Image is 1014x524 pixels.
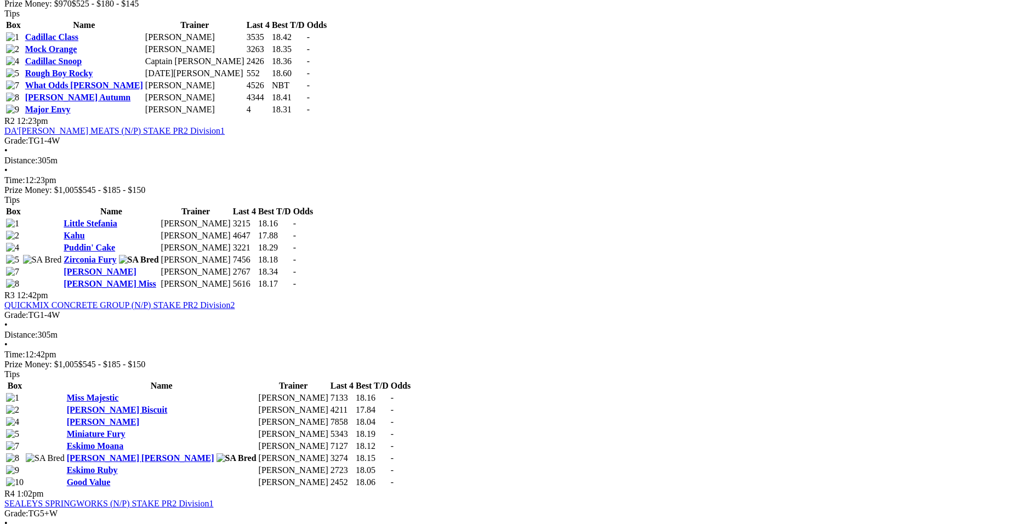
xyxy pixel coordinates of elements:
[6,417,19,427] img: 4
[293,267,296,276] span: -
[4,175,25,185] span: Time:
[145,44,245,55] td: [PERSON_NAME]
[17,116,48,126] span: 12:23pm
[25,56,82,66] a: Cadillac Snoop
[6,81,19,90] img: 7
[258,477,329,488] td: [PERSON_NAME]
[258,441,329,452] td: [PERSON_NAME]
[63,206,159,217] th: Name
[232,266,257,277] td: 2767
[66,380,257,391] th: Name
[26,453,65,463] img: SA Bred
[4,310,29,320] span: Grade:
[67,405,168,414] a: [PERSON_NAME] Biscuit
[145,80,245,91] td: [PERSON_NAME]
[67,441,124,451] a: Eskimo Moana
[246,56,270,67] td: 2426
[330,405,354,415] td: 4211
[258,254,292,265] td: 18.18
[258,429,329,440] td: [PERSON_NAME]
[161,242,231,253] td: [PERSON_NAME]
[4,175,1010,185] div: 12:23pm
[355,441,389,452] td: 18.12
[330,465,354,476] td: 2723
[161,206,231,217] th: Trainer
[78,185,146,195] span: $545 - $185 - $150
[4,369,20,379] span: Tips
[4,9,20,18] span: Tips
[307,32,310,42] span: -
[4,166,8,175] span: •
[6,105,19,115] img: 9
[4,300,235,310] a: QUICKMIX CONCRETE GROUP (N/P) STAKE PR2 Division2
[271,44,305,55] td: 18.35
[6,44,19,54] img: 2
[4,126,225,135] a: DA'[PERSON_NAME] MEATS (N/P) STAKE PR2 Division1
[355,380,389,391] th: Best T/D
[293,255,296,264] span: -
[67,393,119,402] a: Miss Majestic
[391,429,394,438] span: -
[145,68,245,79] td: [DATE][PERSON_NAME]
[258,453,329,464] td: [PERSON_NAME]
[6,93,19,102] img: 8
[232,278,257,289] td: 5616
[391,441,394,451] span: -
[330,477,354,488] td: 2452
[6,453,19,463] img: 8
[271,104,305,115] td: 18.31
[161,266,231,277] td: [PERSON_NAME]
[4,350,25,359] span: Time:
[258,266,292,277] td: 18.34
[145,104,245,115] td: [PERSON_NAME]
[4,330,1010,340] div: 305m
[246,20,270,31] th: Last 4
[4,156,37,165] span: Distance:
[330,441,354,452] td: 7127
[6,69,19,78] img: 5
[246,80,270,91] td: 4526
[258,278,292,289] td: 18.17
[25,69,93,78] a: Rough Boy Rocky
[330,417,354,428] td: 7858
[355,392,389,403] td: 18.16
[25,93,130,102] a: [PERSON_NAME] Autumn
[6,219,19,229] img: 1
[258,392,329,403] td: [PERSON_NAME]
[271,32,305,43] td: 18.42
[391,477,394,487] span: -
[67,453,214,463] a: [PERSON_NAME] [PERSON_NAME]
[67,465,118,475] a: Eskimo Ruby
[161,230,231,241] td: [PERSON_NAME]
[4,310,1010,320] div: TG1-4W
[330,392,354,403] td: 7133
[293,243,296,252] span: -
[293,206,314,217] th: Odds
[217,453,257,463] img: SA Bred
[390,380,411,391] th: Odds
[306,20,327,31] th: Odds
[4,136,1010,146] div: TG1-4W
[246,104,270,115] td: 4
[4,185,1010,195] div: Prize Money: $1,005
[391,453,394,463] span: -
[258,380,329,391] th: Trainer
[307,69,310,78] span: -
[6,32,19,42] img: 1
[4,330,37,339] span: Distance:
[8,381,22,390] span: Box
[330,429,354,440] td: 5343
[246,92,270,103] td: 4344
[271,92,305,103] td: 18.41
[4,340,8,349] span: •
[161,218,231,229] td: [PERSON_NAME]
[6,56,19,66] img: 4
[119,255,159,265] img: SA Bred
[6,207,21,216] span: Box
[67,477,111,487] a: Good Value
[232,206,257,217] th: Last 4
[293,219,296,228] span: -
[64,267,136,276] a: [PERSON_NAME]
[4,509,29,518] span: Grade:
[246,68,270,79] td: 552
